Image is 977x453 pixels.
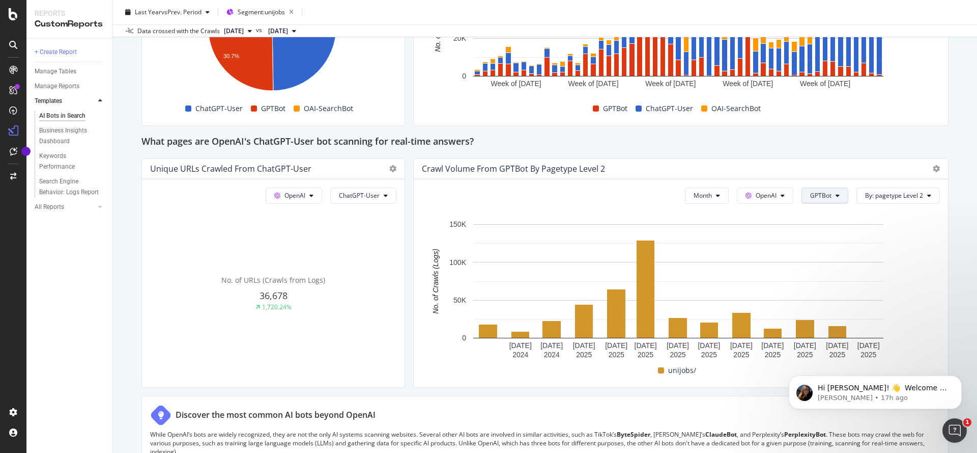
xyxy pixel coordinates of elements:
button: [DATE] [264,25,300,37]
div: Business Insights Dashboard [39,125,98,147]
text: [DATE] [698,341,720,350]
div: CustomReports [35,18,104,30]
a: Keywords Performance [39,151,105,172]
text: 2024 [544,351,560,359]
span: No. of URLs (Crawls from Logs) [221,275,325,285]
text: [DATE] [667,341,689,350]
a: Templates [35,96,95,106]
text: [DATE] [605,341,627,350]
strong: ClaudeBot [705,430,737,439]
div: Discover the most common AI bots beyond OpenAI [176,409,376,421]
div: All Reports [35,202,64,212]
text: [DATE] [794,341,816,350]
span: Hi [PERSON_NAME]! 👋 Welcome to Botify chat support! Have a question? Reply to this message and ou... [44,30,176,88]
div: Tooltip anchor [21,147,31,156]
div: Unique URLs Crawled from ChatGPT-UserOpenAIChatGPT-UserNo. of URLs (Crawls from Logs)36,6781,720.24% [141,158,405,388]
text: Week of [DATE] [723,79,773,88]
a: Manage Reports [35,81,105,92]
button: ChatGPT-User [330,188,396,204]
div: Crawl Volume from GPTBot by pagetype Level 2MonthOpenAIGPTBotBy: pagetype Level 2A chart.unijobs/ [413,158,949,388]
svg: A chart. [422,219,935,362]
span: OAI-SearchBot [304,102,353,115]
span: Segment: unijobs [238,8,285,16]
span: OpenAI [756,191,777,200]
div: Search Engine Behavior: Logs Report [39,176,99,198]
button: [DATE] [220,25,256,37]
div: Unique URLs Crawled from ChatGPT-User [150,164,311,174]
a: AI Bots in Search [39,111,105,121]
text: 50K [453,296,467,304]
span: Last Year [135,8,161,16]
text: [DATE] [857,341,880,350]
text: Week of [DATE] [800,79,850,88]
button: Month [685,188,729,204]
div: + Create Report [35,47,77,58]
span: 36,678 [260,289,288,302]
button: Last YearvsPrev. Period [121,4,214,20]
div: Templates [35,96,62,106]
text: No. of Crawls (Logs) [432,249,440,314]
div: Manage Tables [35,66,76,77]
text: [DATE] [540,341,563,350]
div: 1,720.24% [262,303,292,311]
text: 2024 [512,351,528,359]
span: 1 [963,418,971,427]
div: Keywords Performance [39,151,96,172]
iframe: Intercom live chat [942,418,967,443]
text: 0 [462,72,466,80]
text: 2025 [829,351,845,359]
text: 2025 [797,351,813,359]
button: Segment:unijobs [222,4,298,20]
a: All Reports [35,202,95,212]
text: 100K [449,258,466,267]
text: Week of [DATE] [491,79,541,88]
h2: What pages are OpenAI's ChatGPT-User bot scanning for real-time answers? [141,134,474,150]
a: Business Insights Dashboard [39,125,105,147]
text: 2025 [765,351,781,359]
span: Month [694,191,712,200]
div: Manage Reports [35,81,79,92]
text: [DATE] [761,341,784,350]
span: ChatGPT-User [646,102,693,115]
span: OpenAI [284,191,305,200]
div: What pages are OpenAI's ChatGPT-User bot scanning for real-time answers? [141,134,949,150]
text: [DATE] [509,341,532,350]
span: ChatGPT-User [339,191,380,200]
div: Reports [35,8,104,18]
a: Search Engine Behavior: Logs Report [39,176,105,198]
text: 2025 [701,351,717,359]
span: 2025 Sep. 26th [224,26,244,36]
span: GPTBot [603,102,627,115]
text: 150K [449,220,466,228]
strong: PerplexityBot [784,430,826,439]
p: Message from Laura, sent 17h ago [44,39,176,48]
text: [DATE] [573,341,595,350]
text: 2025 [733,351,749,359]
text: [DATE] [826,341,848,350]
text: 0 [462,334,466,342]
span: By: pagetype Level 2 [865,191,923,200]
button: OpenAI [266,188,322,204]
text: Week of [DATE] [568,79,618,88]
text: 2025 [670,351,685,359]
span: GPTBot [810,191,831,200]
text: 2025 [860,351,876,359]
button: GPTBot [801,188,848,204]
span: 2024 Sep. 27th [268,26,288,36]
text: 2025 [576,351,592,359]
iframe: Intercom notifications message [773,354,977,425]
span: unijobs/ [668,364,696,377]
div: Crawl Volume from GPTBot by pagetype Level 2 [422,164,605,174]
text: Week of [DATE] [645,79,696,88]
span: vs Prev. Period [161,8,202,16]
span: GPTBot [261,102,285,115]
span: vs [256,25,264,35]
button: OpenAI [737,188,793,204]
text: 20K [453,34,467,42]
a: + Create Report [35,47,105,58]
span: OAI-SearchBot [711,102,761,115]
div: Data crossed with the Crawls [137,26,220,36]
span: ChatGPT-User [195,102,243,115]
